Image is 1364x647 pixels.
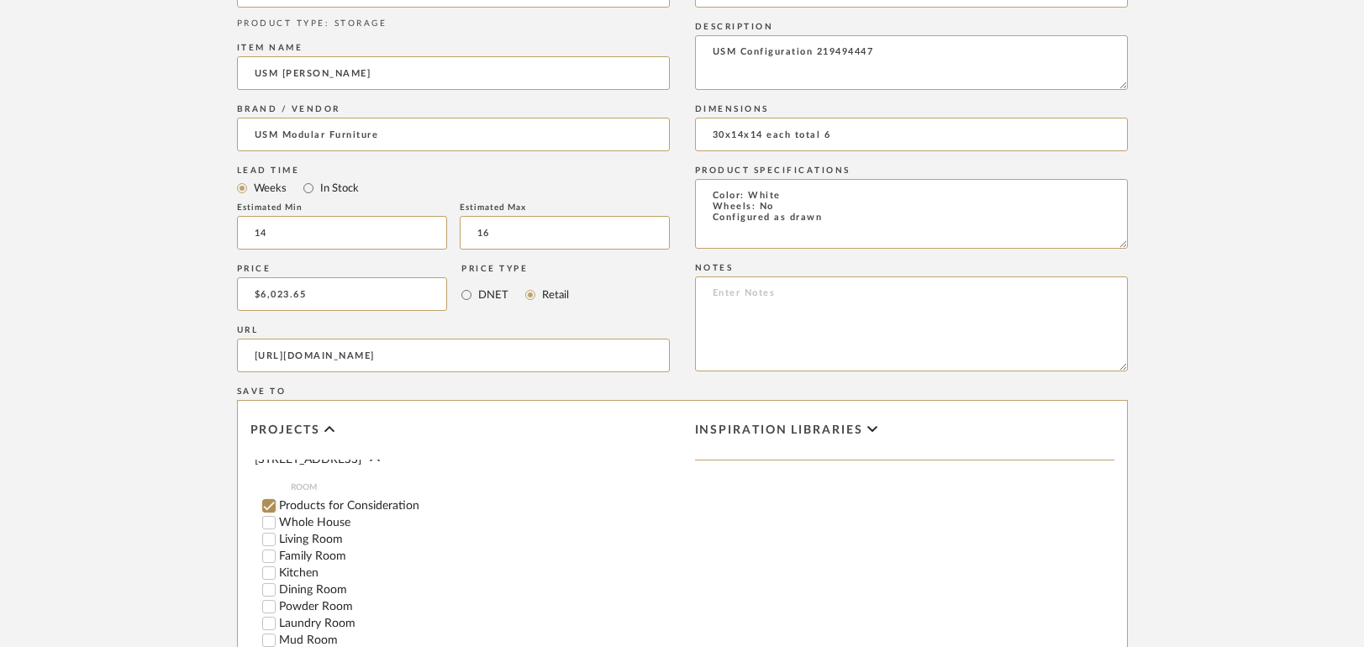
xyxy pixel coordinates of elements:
[237,325,670,335] div: URL
[237,43,670,53] div: Item name
[325,19,387,28] span: : STORAGE
[237,18,670,30] div: PRODUCT TYPE
[695,118,1128,151] input: Enter Dimensions
[237,277,448,311] input: Enter DNET Price
[695,423,863,438] span: Inspiration libraries
[460,216,670,250] input: Estimated Max
[250,423,320,438] span: Projects
[279,567,670,579] label: Kitchen
[255,454,361,466] span: [STREET_ADDRESS]
[279,517,670,529] label: Whole House
[461,264,569,274] div: Price Type
[319,179,359,197] label: In Stock
[279,500,670,512] label: Products for Consideration
[237,56,670,90] input: Enter Name
[460,203,670,213] div: Estimated Max
[291,481,670,494] span: ROOM
[252,179,287,197] label: Weeks
[695,22,1128,32] div: Description
[279,584,670,596] label: Dining Room
[461,277,569,311] mat-radio-group: Select price type
[540,286,569,304] label: Retail
[279,601,670,613] label: Powder Room
[237,264,448,274] div: Price
[237,387,1128,397] div: Save To
[279,634,670,646] label: Mud Room
[695,263,1128,273] div: Notes
[695,166,1128,176] div: Product Specifications
[237,216,447,250] input: Estimated Min
[695,104,1128,114] div: Dimensions
[237,339,670,372] input: Enter URL
[237,104,670,114] div: Brand / Vendor
[237,203,447,213] div: Estimated Min
[279,618,670,629] label: Laundry Room
[279,550,670,562] label: Family Room
[279,534,670,545] label: Living Room
[237,177,670,198] mat-radio-group: Select item type
[237,118,670,151] input: Unknown
[477,286,508,304] label: DNET
[237,166,670,176] div: Lead Time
